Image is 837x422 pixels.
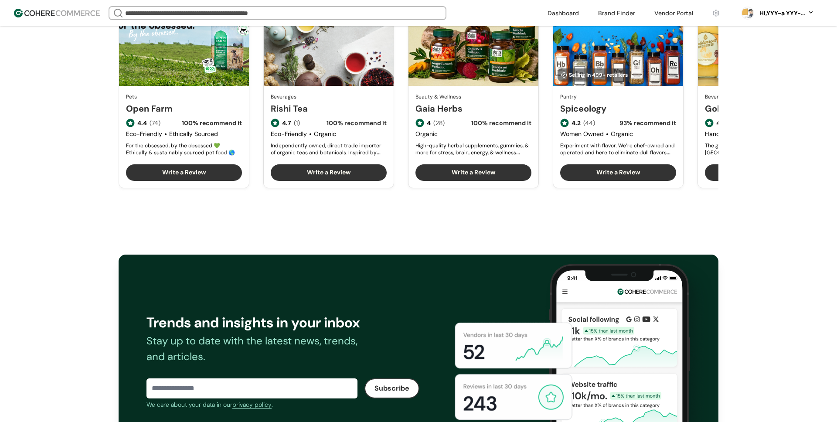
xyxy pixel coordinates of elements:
button: Write a Review [705,164,821,181]
img: Cohere Logo [14,9,100,17]
svg: 0 percent [741,7,754,20]
span: We care about your data in our [146,401,232,408]
a: Spiceology [560,102,676,115]
button: Write a Review [126,164,242,181]
button: Subscribe [364,378,419,398]
a: Open Farm [126,102,242,115]
a: Gaia Herbs [415,102,531,115]
span: . [272,401,273,408]
button: Write a Review [415,164,531,181]
button: Hi,YYY-a YYY-aa [758,9,814,18]
a: Goldenroot Gingerbeer [705,102,821,115]
div: Trends and insights in your inbox [146,312,371,333]
button: Write a Review [271,164,387,181]
div: Hi, YYY-a YYY-aa [758,9,806,18]
div: Stay up to date with the latest news, trends, and articles. [146,333,371,364]
a: privacy policy [232,400,272,409]
button: Write a Review [560,164,676,181]
a: Rishi Tea [271,102,387,115]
